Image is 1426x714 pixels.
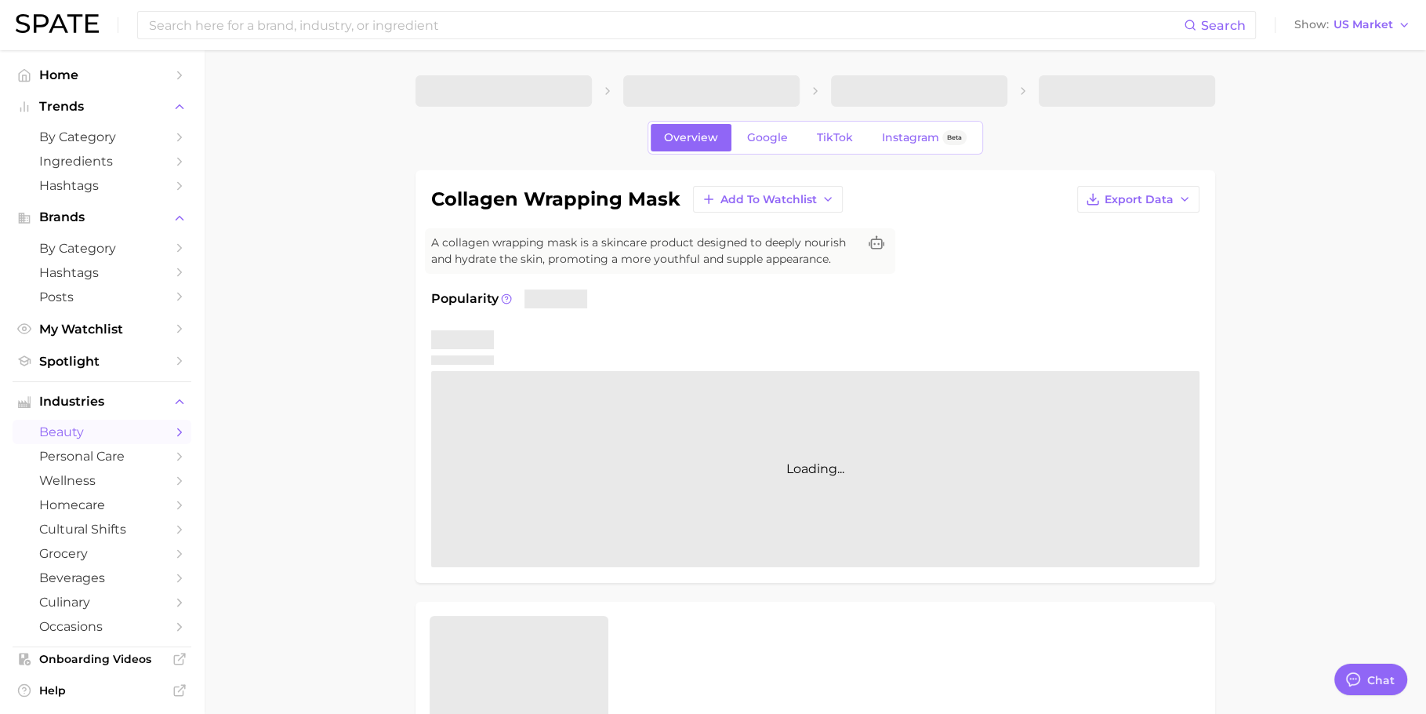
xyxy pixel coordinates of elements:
a: Google [734,124,801,151]
a: personal care [13,444,191,468]
a: cultural shifts [13,517,191,541]
span: Show [1294,20,1329,29]
span: Ingredients [39,154,165,169]
a: Spotlight [13,349,191,373]
button: Trends [13,95,191,118]
span: grocery [39,546,165,561]
a: Help [13,679,191,702]
span: US Market [1333,20,1393,29]
span: Popularity [431,290,499,308]
a: TikTok [804,124,866,151]
button: Add to Watchlist [693,186,843,213]
span: Onboarding Videos [39,652,165,666]
span: Google [747,131,788,144]
span: beauty [39,424,165,439]
span: occasions [39,619,165,634]
span: Hashtags [39,265,165,280]
div: Loading... [431,371,1199,567]
a: culinary [13,590,191,614]
a: wellness [13,468,191,493]
span: Industries [39,395,165,409]
a: Overview [651,124,731,151]
span: culinary [39,595,165,610]
span: Instagram [882,131,939,144]
a: by Category [13,125,191,149]
span: My Watchlist [39,322,165,337]
a: Ingredients [13,149,191,173]
a: by Category [13,236,191,260]
span: Posts [39,290,165,304]
button: Export Data [1077,186,1199,213]
span: by Category [39,129,165,144]
a: occasions [13,614,191,639]
a: Home [13,63,191,87]
a: beverages [13,566,191,590]
span: Add to Watchlist [720,193,817,206]
a: My Watchlist [13,317,191,341]
a: Hashtags [13,173,191,198]
span: Home [39,67,165,82]
span: Beta [947,131,962,144]
button: Brands [13,206,191,229]
span: Brands [39,210,165,224]
a: beauty [13,420,191,444]
span: Trends [39,100,165,114]
span: cultural shifts [39,522,165,537]
button: Industries [13,390,191,413]
span: TikTok [817,131,853,144]
span: Overview [664,131,718,144]
span: wellness [39,473,165,488]
span: A collagen wrapping mask is a skincare product designed to deeply nourish and hydrate the skin, p... [431,235,858,268]
span: homecare [39,497,165,512]
button: ShowUS Market [1290,15,1414,35]
span: Search [1201,18,1246,33]
a: homecare [13,493,191,517]
input: Search here for a brand, industry, or ingredient [147,12,1184,38]
span: beverages [39,570,165,585]
span: Hashtags [39,178,165,193]
a: Hashtags [13,260,191,285]
span: Export Data [1105,193,1174,206]
a: Onboarding Videos [13,647,191,671]
span: Help [39,683,165,698]
span: by Category [39,241,165,256]
a: grocery [13,541,191,566]
span: Spotlight [39,354,165,369]
a: InstagramBeta [869,124,980,151]
h1: collagen wrapping mask [431,190,680,209]
a: Posts [13,285,191,309]
span: personal care [39,449,165,464]
img: SPATE [16,14,99,33]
